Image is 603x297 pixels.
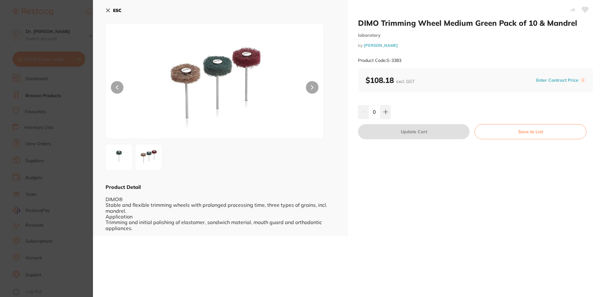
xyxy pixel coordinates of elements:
[366,75,415,85] b: $108.18
[475,124,586,139] button: Save to List
[108,146,130,169] img: cGc
[396,79,415,84] span: excl. GST
[580,78,585,83] label: i
[149,39,280,139] img: IERJTU8uanBn
[358,58,401,63] small: Product Code: S-3383
[358,33,593,38] small: laboratory
[534,77,580,83] button: Enter Contract Price
[364,43,398,48] a: [PERSON_NAME]
[113,8,122,13] b: ESC
[106,5,122,16] button: ESC
[106,190,335,231] div: DIMO® Stable and flexible trimming wheels with prolonged processing time, three types of grains, ...
[358,18,593,28] h2: DIMO Trimming Wheel Medium Green Pack of 10 & Mandrel
[137,146,160,169] img: IERJTU8uanBn
[358,124,470,139] button: Update Cart
[106,184,141,190] b: Product Detail
[358,43,593,48] small: by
